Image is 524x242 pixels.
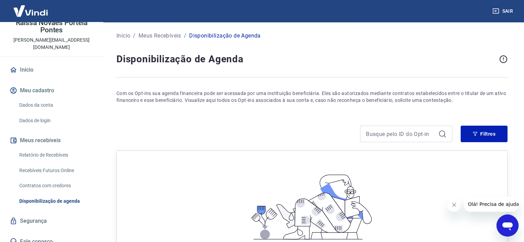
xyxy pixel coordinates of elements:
a: Recebíveis Futuros Online [17,164,95,178]
button: Filtros [461,126,507,142]
a: Relatório de Recebíveis [17,148,95,162]
p: Disponibilização de Agenda [189,32,260,40]
button: Meu cadastro [8,83,95,98]
a: Segurança [8,213,95,229]
p: Raissa Novaes Portela Pontes [6,19,97,34]
p: [PERSON_NAME][EMAIL_ADDRESS][DOMAIN_NAME] [6,36,97,51]
p: / [133,32,135,40]
img: Vindi [8,0,53,21]
a: Contratos com credores [17,179,95,193]
span: Olá! Precisa de ajuda? [4,5,58,10]
input: Busque pelo ID do Opt-in [366,129,435,139]
a: Disponibilização de agenda [17,194,95,208]
iframe: Fechar mensagem [447,198,461,212]
button: Meus recebíveis [8,133,95,148]
a: Início [8,62,95,77]
p: / [184,32,186,40]
a: Dados da conta [17,98,95,112]
p: Com os Opt-ins sua agenda financeira pode ser acessada por uma instituição beneficiária. Eles são... [116,90,507,104]
h4: Disponibilização de Agenda [116,52,496,66]
a: Meus Recebíveis [138,32,181,40]
button: Sair [491,5,516,18]
iframe: Mensagem da empresa [464,197,518,212]
a: Início [116,32,130,40]
a: Dados de login [17,114,95,128]
iframe: Botão para abrir a janela de mensagens [496,214,518,236]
